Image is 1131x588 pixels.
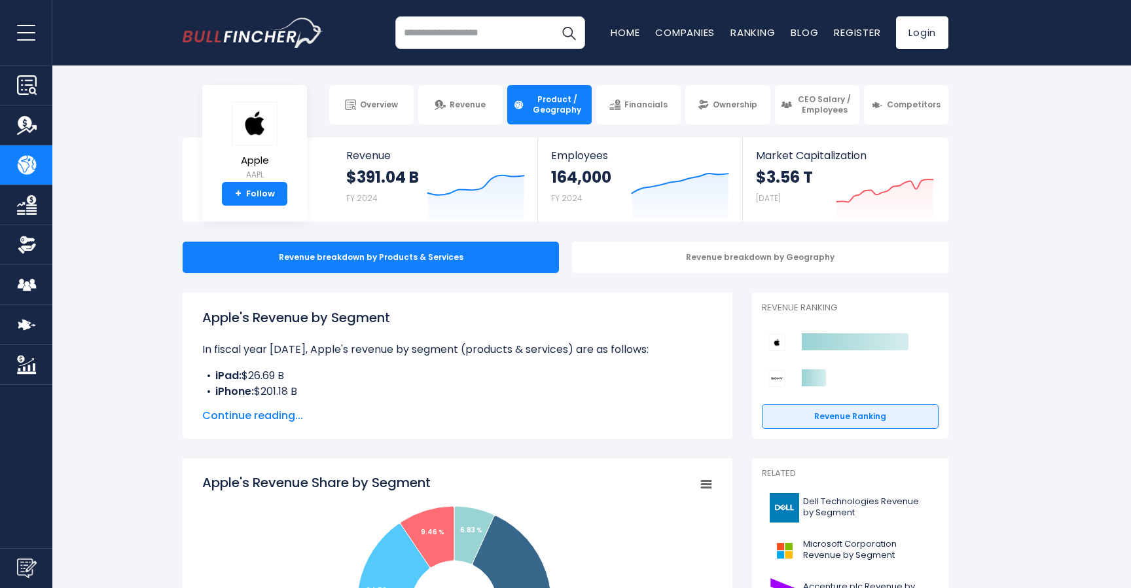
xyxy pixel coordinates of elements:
span: Revenue [450,100,486,110]
tspan: Apple's Revenue Share by Segment [202,473,431,492]
span: Market Capitalization [756,149,934,162]
tspan: 9.46 % [421,527,444,537]
a: Home [611,26,639,39]
p: Related [762,468,939,479]
a: Login [896,16,948,49]
span: Ownership [713,100,757,110]
a: CEO Salary / Employees [775,85,859,124]
a: Revenue [418,85,503,124]
span: CEO Salary / Employees [796,94,853,115]
span: Employees [551,149,728,162]
a: Revenue $391.04 B FY 2024 [333,138,538,222]
div: Revenue breakdown by Geography [572,242,948,273]
small: [DATE] [756,193,781,204]
a: Apple AAPL [231,101,278,183]
a: Competitors [864,85,948,124]
a: Microsoft Corporation Revenue by Segment [762,532,939,568]
strong: $391.04 B [346,167,419,187]
li: $201.18 B [202,384,713,399]
span: Product / Geography [528,94,586,115]
strong: $3.56 T [756,167,813,187]
a: Market Capitalization $3.56 T [DATE] [743,138,947,222]
p: In fiscal year [DATE], Apple's revenue by segment (products & services) are as follows: [202,342,713,358]
span: Continue reading... [202,408,713,424]
a: +Follow [222,182,287,206]
small: FY 2024 [346,193,378,204]
b: iPad: [215,368,242,383]
small: AAPL [232,169,278,181]
a: Companies [655,26,715,39]
h1: Apple's Revenue by Segment [202,308,713,327]
a: Revenue Ranking [762,404,939,429]
span: Overview [360,100,398,110]
span: Financials [624,100,668,110]
p: Revenue Ranking [762,303,939,314]
a: Ranking [730,26,775,39]
tspan: 6.83 % [460,525,482,535]
a: Dell Technologies Revenue by Segment [762,490,939,526]
img: Sony Group Corporation competitors logo [768,370,785,387]
a: Overview [329,85,414,124]
img: Apple competitors logo [768,334,785,351]
img: DELL logo [770,493,799,523]
a: Financials [596,85,681,124]
span: Competitors [887,100,941,110]
b: iPhone: [215,384,254,399]
a: Ownership [685,85,770,124]
img: MSFT logo [770,536,799,565]
button: Search [552,16,585,49]
strong: + [235,188,242,200]
span: Dell Technologies Revenue by Segment [803,496,931,519]
a: Register [834,26,880,39]
div: Revenue breakdown by Products & Services [183,242,559,273]
span: Apple [232,155,278,166]
a: Go to homepage [183,18,323,48]
span: Microsoft Corporation Revenue by Segment [803,539,931,561]
img: bullfincher logo [183,18,323,48]
a: Product / Geography [507,85,592,124]
a: Employees 164,000 FY 2024 [538,138,742,222]
strong: 164,000 [551,167,611,187]
small: FY 2024 [551,193,583,204]
li: $26.69 B [202,368,713,384]
span: Revenue [346,149,525,162]
a: Blog [791,26,818,39]
img: Ownership [17,235,37,255]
